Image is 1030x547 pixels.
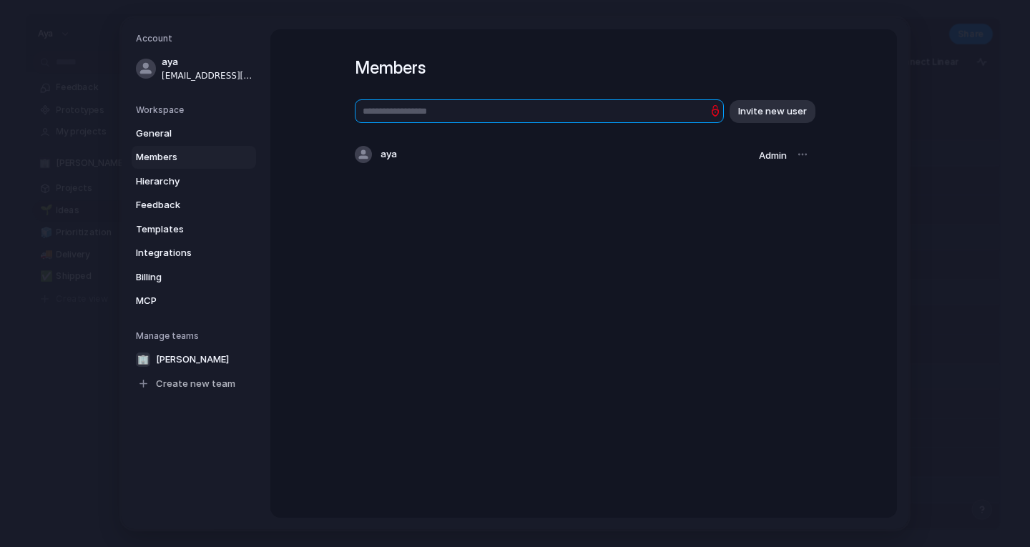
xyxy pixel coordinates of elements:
[136,104,256,117] h5: Workspace
[132,51,256,87] a: aya[EMAIL_ADDRESS][DOMAIN_NAME]
[355,55,813,81] h1: Members
[132,266,256,289] a: Billing
[136,127,227,141] span: General
[136,32,256,45] h5: Account
[132,373,256,395] a: Create new team
[132,170,256,193] a: Hierarchy
[136,353,150,367] div: 🏢
[136,174,227,189] span: Hierarchy
[136,222,227,237] span: Templates
[738,104,807,119] span: Invite new user
[136,246,227,260] span: Integrations
[132,218,256,241] a: Templates
[156,353,229,367] span: [PERSON_NAME]
[132,194,256,217] a: Feedback
[136,150,227,164] span: Members
[162,55,253,69] span: aya
[136,198,227,212] span: Feedback
[162,69,253,82] span: [EMAIL_ADDRESS][DOMAIN_NAME]
[136,330,256,343] h5: Manage teams
[381,147,397,162] span: aya
[132,348,256,371] a: 🏢[PERSON_NAME]
[132,146,256,169] a: Members
[730,100,815,123] button: Invite new user
[156,377,235,391] span: Create new team
[759,149,787,161] span: Admin
[136,270,227,285] span: Billing
[132,290,256,312] a: MCP
[132,242,256,265] a: Integrations
[132,122,256,145] a: General
[136,294,227,308] span: MCP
